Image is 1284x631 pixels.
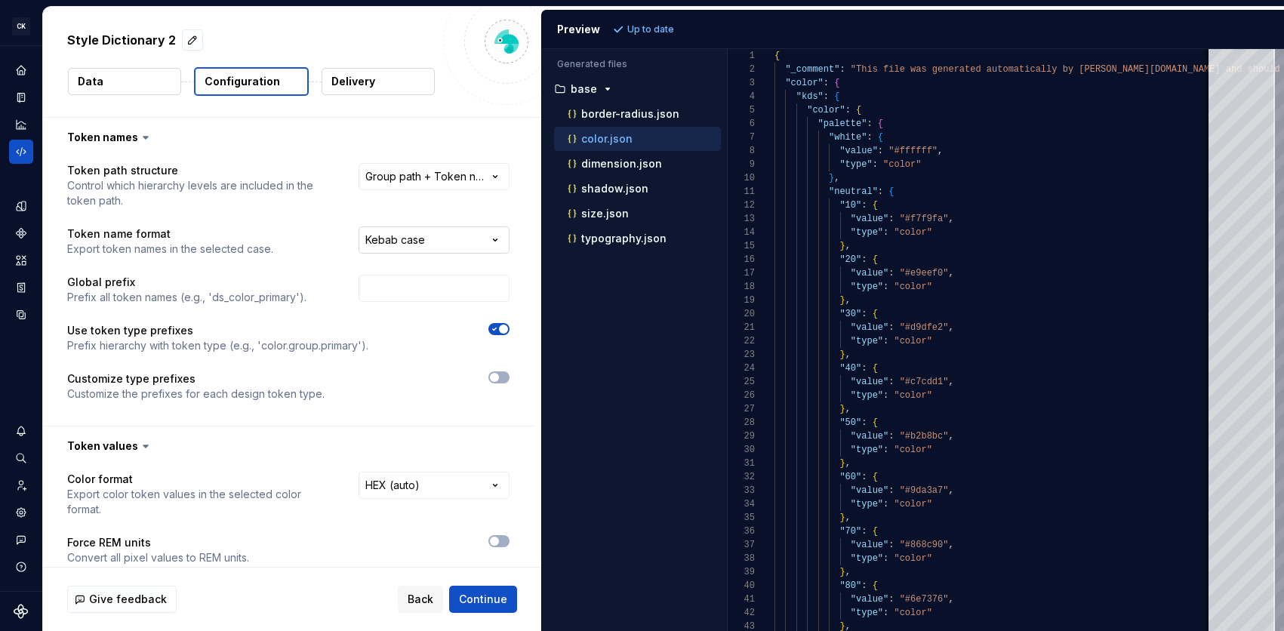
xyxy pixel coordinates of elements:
[807,105,845,115] span: "color"
[774,51,780,61] span: {
[851,322,888,333] span: "value"
[948,322,953,333] span: ,
[728,470,755,484] div: 32
[9,112,33,137] a: Analytics
[883,159,921,170] span: "color"
[861,309,867,319] span: :
[839,458,845,469] span: }
[9,140,33,164] a: Code automation
[67,550,249,565] p: Convert all pixel values to REM units.
[728,457,755,470] div: 31
[554,205,721,222] button: size.json
[872,580,877,591] span: {
[581,158,662,170] p: dimension.json
[728,606,755,620] div: 42
[67,472,331,487] p: Color format
[818,119,867,129] span: "palette"
[878,132,883,143] span: {
[67,290,306,305] p: Prefix all token names (e.g., 'ds_color_primary').
[9,85,33,109] div: Documentation
[9,194,33,218] div: Design tokens
[883,282,888,292] span: :
[728,131,755,144] div: 7
[14,604,29,619] a: Supernova Logo
[888,146,938,156] span: "#ffffff"
[899,431,948,442] span: "#b2b8bc"
[9,275,33,300] a: Storybook stories
[728,525,755,538] div: 36
[728,49,755,63] div: 1
[948,214,953,224] span: ,
[728,212,755,226] div: 13
[728,266,755,280] div: 17
[9,419,33,443] button: Notifications
[548,81,721,97] button: base
[459,592,507,607] span: Continue
[845,404,850,414] span: ,
[948,268,953,279] span: ,
[728,280,755,294] div: 18
[728,185,755,199] div: 11
[554,131,721,147] button: color.json
[67,586,177,613] button: Give feedback
[728,497,755,511] div: 34
[554,180,721,197] button: shadow.json
[899,268,948,279] span: "#e9eef0"
[9,221,33,245] a: Components
[728,158,755,171] div: 9
[834,78,839,88] span: {
[554,155,721,172] button: dimension.json
[67,163,331,178] p: Token path structure
[581,208,629,220] p: size.json
[878,186,883,197] span: :
[839,417,861,428] span: "50"
[839,363,861,374] span: "40"
[888,431,894,442] span: :
[872,417,877,428] span: {
[728,307,755,321] div: 20
[899,485,948,496] span: "#9da3a7"
[851,64,1150,75] span: "This file was generated automatically by [PERSON_NAME]
[883,227,888,238] span: :
[883,608,888,618] span: :
[824,78,829,88] span: :
[331,74,375,89] p: Delivery
[861,417,867,428] span: :
[872,309,877,319] span: {
[872,363,877,374] span: {
[557,22,600,37] div: Preview
[948,540,953,550] span: ,
[839,146,877,156] span: "value"
[9,303,33,327] a: Data sources
[728,593,755,606] div: 41
[948,594,953,605] span: ,
[9,248,33,272] div: Assets
[883,445,888,455] span: :
[888,594,894,605] span: :
[728,76,755,90] div: 3
[888,268,894,279] span: :
[581,232,667,245] p: typography.json
[581,108,679,120] p: border-radius.json
[554,106,721,122] button: border-radius.json
[829,173,834,183] span: }
[67,338,368,353] p: Prefix hierarchy with token type (e.g., 'color.group.primary').
[12,17,30,35] div: CK
[728,226,755,239] div: 14
[839,580,861,591] span: "80"
[888,186,894,197] span: {
[9,528,33,552] button: Contact support
[894,282,931,292] span: "color"
[67,487,331,517] p: Export color token values in the selected color format.
[728,402,755,416] div: 27
[581,183,648,195] p: shadow.json
[9,58,33,82] a: Home
[581,133,633,145] p: color.json
[894,336,931,346] span: "color"
[67,386,325,402] p: Customize the prefixes for each design token type.
[67,535,249,550] p: Force REM units
[948,431,953,442] span: ,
